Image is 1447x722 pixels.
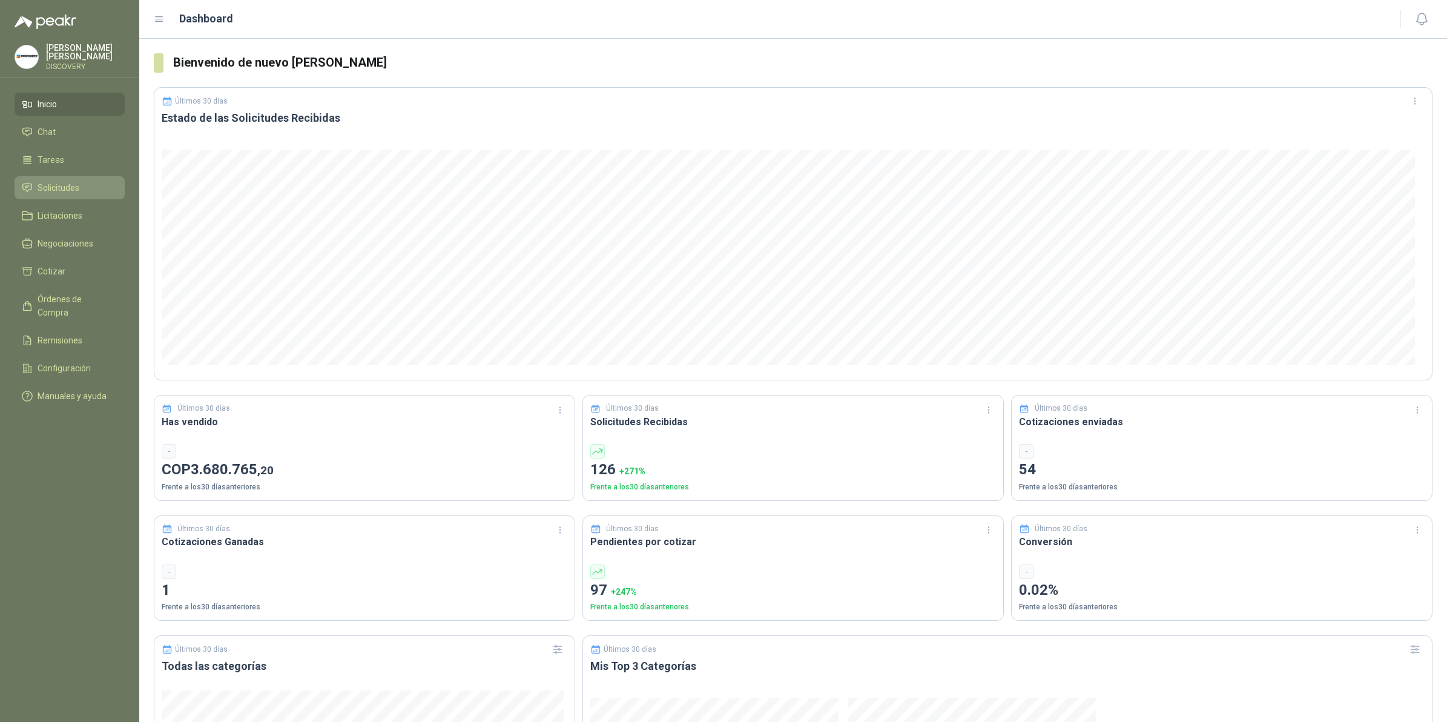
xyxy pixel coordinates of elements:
span: Negociaciones [38,237,93,250]
a: Configuración [15,357,125,380]
p: Últimos 30 días [604,645,656,654]
a: Chat [15,121,125,144]
span: Manuales y ayuda [38,389,107,403]
p: 126 [590,459,996,482]
h3: Solicitudes Recibidas [590,414,996,429]
img: Logo peakr [15,15,76,29]
span: Configuración [38,362,91,375]
p: [PERSON_NAME] [PERSON_NAME] [46,44,125,61]
h3: Bienvenido de nuevo [PERSON_NAME] [173,53,1432,72]
h3: Cotizaciones enviadas [1019,414,1425,429]
p: DISCOVERY [46,63,125,70]
div: - [162,565,176,579]
span: Inicio [38,98,57,111]
span: Solicitudes [38,181,79,194]
span: Licitaciones [38,209,82,222]
p: Últimos 30 días [175,97,228,105]
p: Últimos 30 días [177,403,230,414]
h1: Dashboard [179,10,233,27]
h3: Mis Top 3 Categorías [590,659,1425,674]
a: Tareas [15,148,125,171]
a: Manuales y ayuda [15,385,125,408]
p: Frente a los 30 días anteriores [1019,601,1425,613]
span: ,20 [257,463,274,477]
p: Últimos 30 días [1035,403,1087,414]
p: COP [162,459,567,482]
span: Chat [38,125,56,139]
p: 1 [162,579,567,602]
img: Company Logo [15,45,38,68]
h3: Todas las categorías [162,659,567,674]
p: Últimos 30 días [606,523,659,535]
a: Órdenes de Compra [15,288,125,324]
p: Últimos 30 días [175,645,228,654]
span: + 271 % [619,466,645,476]
p: Frente a los 30 días anteriores [1019,482,1425,493]
p: Frente a los 30 días anteriores [590,482,996,493]
h3: Estado de las Solicitudes Recibidas [162,111,1425,125]
p: Últimos 30 días [177,523,230,535]
span: 3.680.765 [191,461,274,478]
p: Últimos 30 días [606,403,659,414]
span: + 247 % [611,587,637,597]
h3: Conversión [1019,534,1425,549]
p: 0.02% [1019,579,1425,602]
a: Remisiones [15,329,125,352]
a: Cotizar [15,260,125,283]
p: Últimos 30 días [1035,523,1087,535]
p: Frente a los 30 días anteriores [590,601,996,613]
div: - [1019,444,1033,459]
div: - [1019,565,1033,579]
span: Tareas [38,153,64,167]
a: Licitaciones [15,204,125,227]
h3: Pendientes por cotizar [590,534,996,549]
span: Remisiones [38,334,82,347]
h3: Has vendido [162,414,567,429]
div: - [162,444,176,459]
h3: Cotizaciones Ganadas [162,534,567,549]
a: Solicitudes [15,176,125,199]
p: Frente a los 30 días anteriores [162,601,567,613]
span: Órdenes de Compra [38,293,113,319]
a: Inicio [15,93,125,116]
p: 54 [1019,459,1425,482]
span: Cotizar [38,265,65,278]
p: 97 [590,579,996,602]
p: Frente a los 30 días anteriores [162,482,567,493]
a: Negociaciones [15,232,125,255]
